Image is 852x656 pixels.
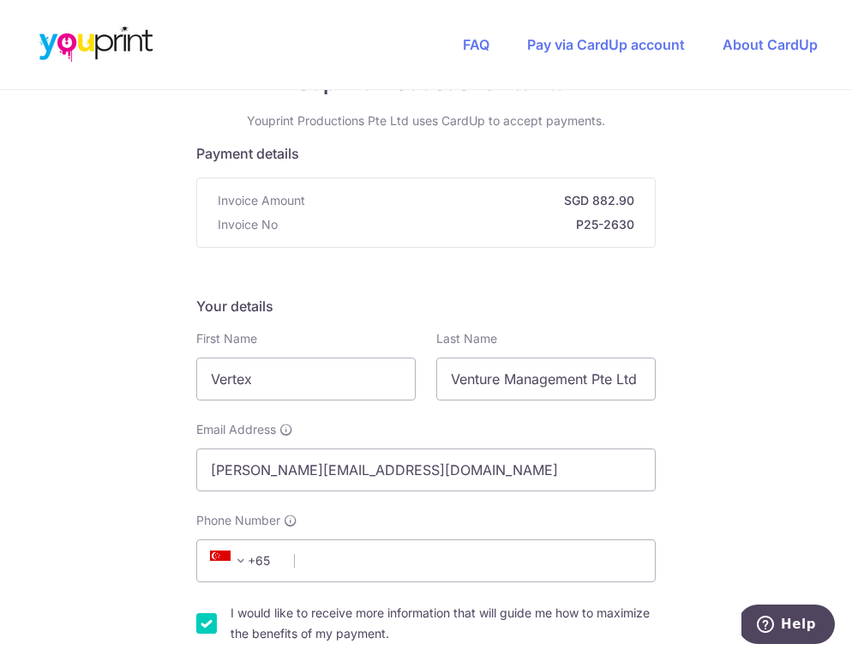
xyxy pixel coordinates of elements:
[312,192,634,209] strong: SGD 882.90
[218,216,278,233] span: Invoice No
[463,36,489,53] a: FAQ
[527,36,685,53] a: Pay via CardUp account
[218,192,305,209] span: Invoice Amount
[723,36,818,53] a: About CardUp
[196,296,656,316] h5: Your details
[205,551,282,571] span: +65
[231,603,656,644] label: I would like to receive more information that will guide me how to maximize the benefits of my pa...
[196,330,257,347] label: First Name
[436,330,497,347] label: Last Name
[196,358,416,400] input: First name
[196,421,276,438] span: Email Address
[210,551,251,571] span: +65
[196,512,280,529] span: Phone Number
[196,448,656,491] input: Email address
[285,216,634,233] strong: P25-2630
[741,605,835,647] iframe: Opens a widget where you can find more information
[196,112,656,129] p: Youprint Productions Pte Ltd uses CardUp to accept payments.
[436,358,656,400] input: Last name
[196,143,656,164] h5: Payment details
